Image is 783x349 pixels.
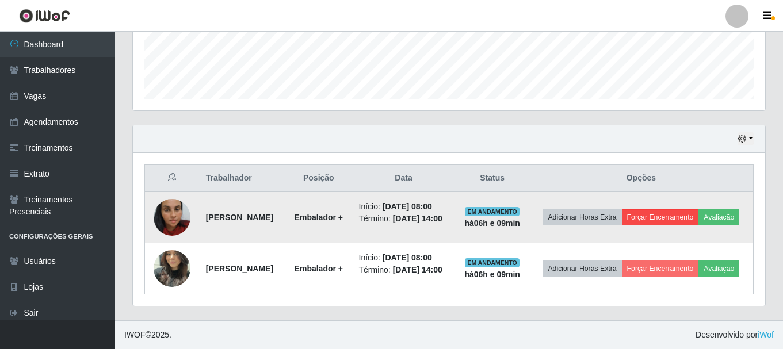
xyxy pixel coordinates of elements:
span: © 2025 . [124,329,171,341]
th: Status [456,165,529,192]
button: Avaliação [698,260,739,277]
span: Desenvolvido por [696,329,774,341]
button: Adicionar Horas Extra [543,209,621,225]
strong: [PERSON_NAME] [206,264,273,273]
time: [DATE] 08:00 [383,253,432,262]
span: IWOF [124,330,146,339]
li: Término: [359,264,449,276]
strong: há 06 h e 09 min [464,270,520,279]
button: Forçar Encerramento [622,209,699,225]
img: 1758389423649.jpeg [154,236,190,301]
img: CoreUI Logo [19,9,70,23]
th: Posição [285,165,352,192]
strong: [PERSON_NAME] [206,213,273,222]
span: EM ANDAMENTO [465,207,520,216]
a: iWof [758,330,774,339]
button: Forçar Encerramento [622,260,699,277]
button: Adicionar Horas Extra [543,260,621,277]
strong: há 06 h e 09 min [464,218,520,228]
th: Trabalhador [199,165,286,192]
img: 1758035983711.jpeg [154,185,190,250]
th: Data [352,165,456,192]
button: Avaliação [698,209,739,225]
li: Início: [359,201,449,213]
span: EM ANDAMENTO [465,258,520,267]
th: Opções [529,165,754,192]
strong: Embalador + [295,213,343,222]
time: [DATE] 14:00 [393,265,442,274]
strong: Embalador + [295,264,343,273]
li: Início: [359,252,449,264]
li: Término: [359,213,449,225]
time: [DATE] 14:00 [393,214,442,223]
time: [DATE] 08:00 [383,202,432,211]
